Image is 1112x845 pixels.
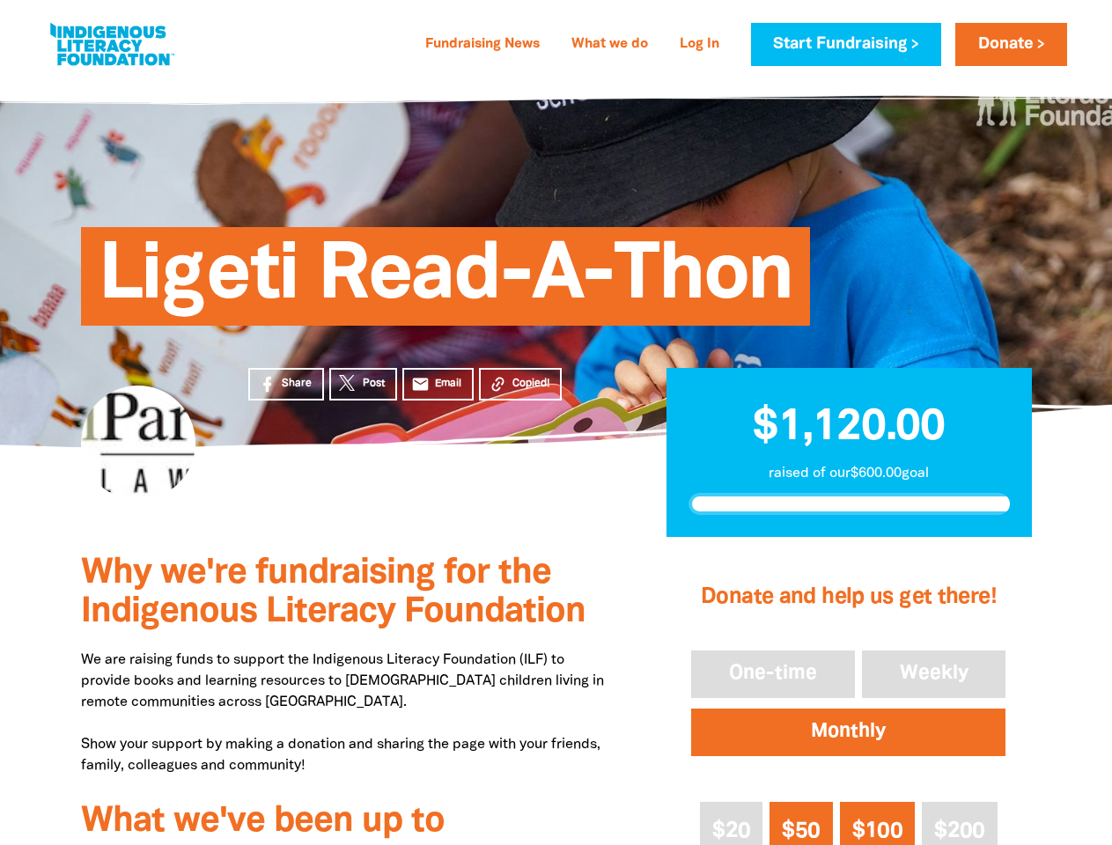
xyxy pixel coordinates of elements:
button: One-time [688,647,858,702]
span: $1,120.00 [753,408,945,448]
a: Post [329,368,397,400]
a: Start Fundraising [751,23,941,66]
span: Ligeti Read-A-Thon [99,240,793,326]
span: Why we're fundraising for the Indigenous Literacy Foundation [81,557,585,628]
button: Monthly [688,705,1009,760]
i: email [411,375,430,393]
a: Donate [955,23,1066,66]
a: What we do [561,31,659,59]
a: Log In [669,31,730,59]
span: $20 [712,821,750,841]
a: Fundraising News [415,31,550,59]
span: Share [282,376,312,392]
span: Email [435,376,461,392]
p: raised of our $600.00 goal [689,463,1010,484]
span: Post [363,376,385,392]
button: Copied! [479,368,562,400]
span: $50 [782,821,820,841]
span: $100 [852,821,902,841]
h3: What we've been up to [81,803,614,841]
p: We are raising funds to support the Indigenous Literacy Foundation (ILF) to provide books and lea... [81,650,614,776]
button: Weekly [858,647,1010,702]
span: $200 [934,821,984,841]
a: Share [248,368,324,400]
a: emailEmail [402,368,475,400]
h2: Donate and help us get there! [688,562,1009,633]
span: Copied! [512,376,549,392]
